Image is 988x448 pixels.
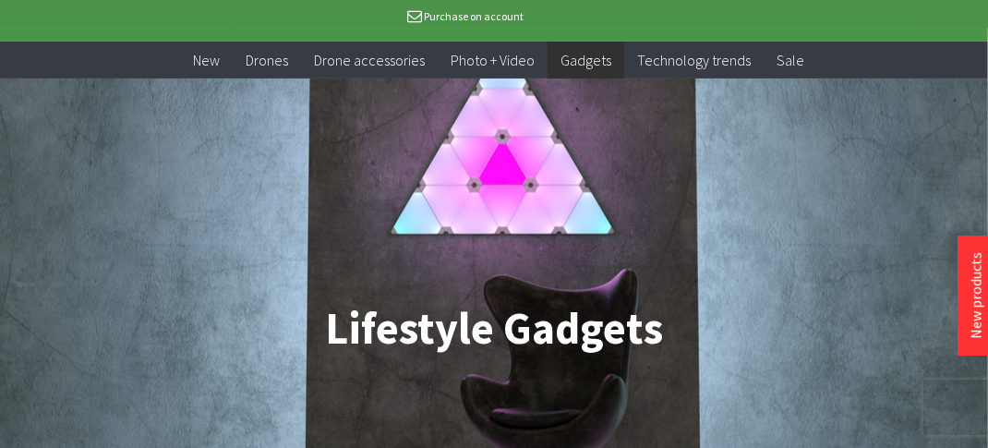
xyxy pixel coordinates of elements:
a: New [180,42,233,79]
a: Drones [233,42,301,79]
font: Drones [246,51,288,69]
font: Sale [777,51,804,69]
font: Photo + Video [451,51,535,69]
font: Lifestyle Gadgets [325,300,663,356]
a: Drone accessories [301,42,438,79]
font: Technology trends [637,51,751,69]
a: Sale [764,42,817,79]
font: New [193,51,220,69]
a: Gadgets [548,42,624,79]
font: Drone accessories [314,51,425,69]
a: Photo + Video [438,42,548,79]
a: New products [967,252,985,339]
a: Technology trends [624,42,764,79]
font: Gadgets [560,51,611,69]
